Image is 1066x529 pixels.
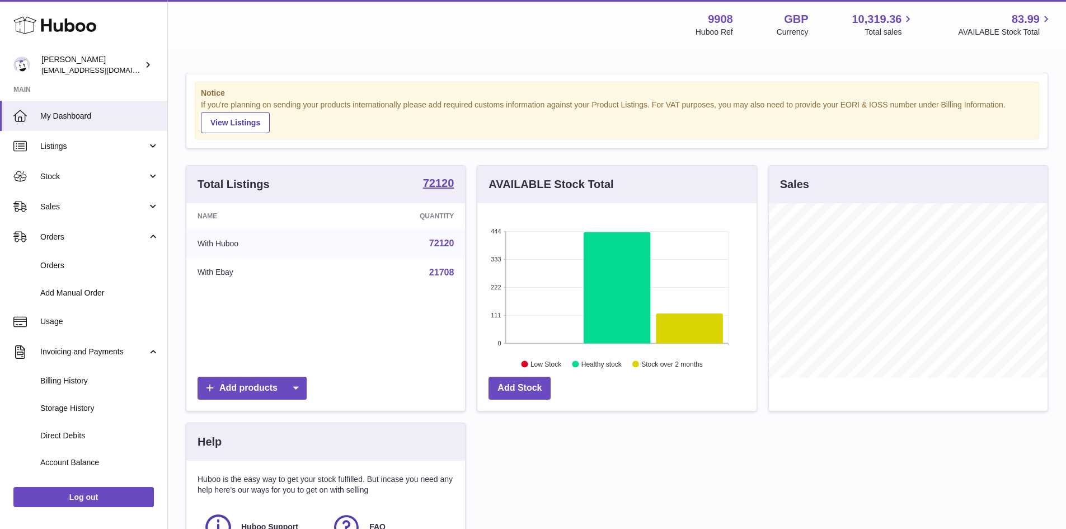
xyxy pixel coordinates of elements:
[696,27,733,38] div: Huboo Ref
[491,312,501,319] text: 111
[13,57,30,73] img: tbcollectables@hotmail.co.uk
[40,457,159,468] span: Account Balance
[201,88,1033,99] strong: Notice
[40,232,147,242] span: Orders
[186,229,334,258] td: With Huboo
[40,403,159,414] span: Storage History
[423,177,454,189] strong: 72120
[198,434,222,450] h3: Help
[498,340,501,347] text: 0
[41,54,142,76] div: [PERSON_NAME]
[40,288,159,298] span: Add Manual Order
[40,141,147,152] span: Listings
[491,228,501,235] text: 444
[958,12,1053,38] a: 83.99 AVAILABLE Stock Total
[198,474,454,495] p: Huboo is the easy way to get your stock fulfilled. But incase you need any help here's our ways f...
[40,260,159,271] span: Orders
[642,360,703,368] text: Stock over 2 months
[780,177,809,192] h3: Sales
[429,268,454,277] a: 21708
[40,430,159,441] span: Direct Debits
[13,487,154,507] a: Log out
[40,111,159,121] span: My Dashboard
[198,177,270,192] h3: Total Listings
[40,347,147,357] span: Invoicing and Payments
[40,202,147,212] span: Sales
[186,203,334,229] th: Name
[40,171,147,182] span: Stock
[852,12,901,27] span: 10,319.36
[777,27,809,38] div: Currency
[41,65,165,74] span: [EMAIL_ADDRESS][DOMAIN_NAME]
[530,360,562,368] text: Low Stock
[489,177,613,192] h3: AVAILABLE Stock Total
[201,112,270,133] a: View Listings
[334,203,465,229] th: Quantity
[40,316,159,327] span: Usage
[201,100,1033,133] div: If you're planning on sending your products internationally please add required customs informati...
[429,238,454,248] a: 72120
[40,376,159,386] span: Billing History
[865,27,914,38] span: Total sales
[708,12,733,27] strong: 9908
[581,360,622,368] text: Healthy stock
[784,12,808,27] strong: GBP
[852,12,914,38] a: 10,319.36 Total sales
[491,284,501,291] text: 222
[186,258,334,287] td: With Ebay
[423,177,454,191] a: 72120
[1012,12,1040,27] span: 83.99
[198,377,307,400] a: Add products
[491,256,501,263] text: 333
[958,27,1053,38] span: AVAILABLE Stock Total
[489,377,551,400] a: Add Stock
